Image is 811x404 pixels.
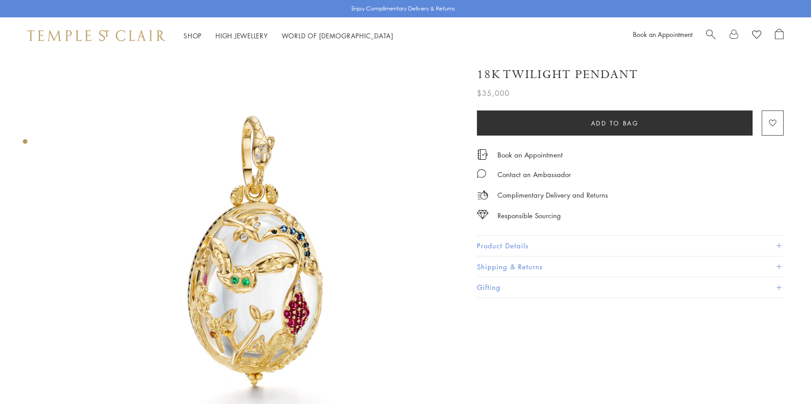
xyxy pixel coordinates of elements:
button: Shipping & Returns [477,257,784,277]
a: High JewelleryHigh Jewellery [215,31,268,40]
span: Add to bag [591,118,639,128]
nav: Main navigation [183,30,393,42]
div: Contact an Ambassador [497,169,571,180]
button: Product Details [477,236,784,256]
a: View Wishlist [752,29,761,42]
a: Book an Appointment [633,30,692,39]
a: ShopShop [183,31,202,40]
button: Add to bag [477,110,753,136]
h1: 18K Twilight Pendant [477,67,638,83]
span: $35,000 [477,87,510,99]
img: Temple St. Clair [27,30,165,41]
p: Enjoy Complimentary Delivery & Returns [351,4,455,13]
div: Product gallery navigation [23,137,27,151]
img: icon_sourcing.svg [477,210,488,219]
img: MessageIcon-01_2.svg [477,169,486,178]
a: World of [DEMOGRAPHIC_DATA]World of [DEMOGRAPHIC_DATA] [282,31,393,40]
div: Responsible Sourcing [497,210,561,221]
button: Gifting [477,277,784,298]
a: Open Shopping Bag [775,29,784,42]
a: Search [706,29,716,42]
img: icon_delivery.svg [477,189,488,201]
a: Book an Appointment [497,150,563,160]
p: Complimentary Delivery and Returns [497,189,608,201]
img: icon_appointment.svg [477,149,488,160]
iframe: Gorgias live chat messenger [765,361,802,395]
